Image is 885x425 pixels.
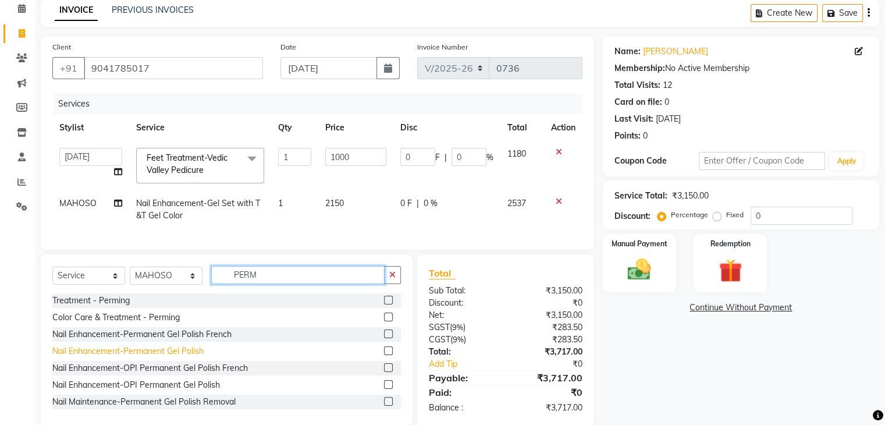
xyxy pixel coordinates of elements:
[612,239,667,249] label: Manual Payment
[751,4,818,22] button: Create New
[420,334,506,346] div: ( )
[643,130,648,142] div: 0
[643,45,708,58] a: [PERSON_NAME]
[420,321,506,334] div: ( )
[420,402,506,414] div: Balance :
[52,57,85,79] button: +91
[52,345,204,357] div: Nail Enhancement-Permanent Gel Polish
[614,155,699,167] div: Coupon Code
[420,358,520,370] a: Add Tip
[507,198,526,208] span: 2537
[614,45,641,58] div: Name:
[420,309,506,321] div: Net:
[136,198,260,221] span: Nail Enhancement-Gel Set with T&T Gel Color
[417,42,468,52] label: Invoice Number
[506,321,591,334] div: ₹283.50
[620,256,658,283] img: _cash.svg
[393,115,500,141] th: Disc
[280,42,296,52] label: Date
[506,402,591,414] div: ₹3,717.00
[420,346,506,358] div: Total:
[112,5,194,15] a: PREVIOUS INVOICES
[506,346,591,358] div: ₹3,717.00
[614,62,868,75] div: No Active Membership
[614,190,667,202] div: Service Total:
[726,210,744,220] label: Fixed
[424,197,438,210] span: 0 %
[52,328,232,341] div: Nail Enhancement-Permanent Gel Polish French
[84,57,263,79] input: Search by Name/Mobile/Email/Code
[147,153,228,175] span: Feet Treatment-Vedic Valley Pedicure
[278,198,283,208] span: 1
[52,362,248,374] div: Nail Enhancement-OPI Permanent Gel Polish French
[822,4,863,22] button: Save
[52,379,220,391] div: Nail Enhancement-OPI Permanent Gel Polish
[663,79,672,91] div: 12
[699,152,826,170] input: Enter Offer / Coupon Code
[52,42,71,52] label: Client
[712,256,749,285] img: _gift.svg
[614,210,651,222] div: Discount:
[520,358,591,370] div: ₹0
[830,153,863,170] button: Apply
[420,385,506,399] div: Paid:
[614,130,641,142] div: Points:
[664,96,669,108] div: 0
[59,198,97,208] span: MAHOSO
[429,334,450,345] span: CGST
[506,297,591,309] div: ₹0
[420,371,506,385] div: Payable:
[671,210,708,220] label: Percentage
[204,165,209,175] a: x
[507,148,526,159] span: 1180
[453,335,464,344] span: 9%
[52,396,236,408] div: Nail Maintenance-Permanent Gel Polish Removal
[605,302,877,314] a: Continue Without Payment
[452,323,463,332] span: 9%
[614,62,665,75] div: Membership:
[672,190,709,202] div: ₹3,150.00
[445,151,447,164] span: |
[420,297,506,309] div: Discount:
[325,198,344,208] span: 2150
[400,197,412,210] span: 0 F
[500,115,543,141] th: Total
[506,385,591,399] div: ₹0
[271,115,318,141] th: Qty
[506,334,591,346] div: ₹283.50
[506,309,591,321] div: ₹3,150.00
[614,79,660,91] div: Total Visits:
[544,115,582,141] th: Action
[129,115,271,141] th: Service
[656,113,681,125] div: [DATE]
[435,151,440,164] span: F
[54,93,591,115] div: Services
[429,267,456,279] span: Total
[52,295,130,307] div: Treatment - Perming
[318,115,393,141] th: Price
[710,239,751,249] label: Redemption
[506,371,591,385] div: ₹3,717.00
[52,115,129,141] th: Stylist
[52,311,180,324] div: Color Care & Treatment - Perming
[420,285,506,297] div: Sub Total:
[429,322,450,332] span: SGST
[486,151,493,164] span: %
[506,285,591,297] div: ₹3,150.00
[211,266,385,284] input: Search or Scan
[614,96,662,108] div: Card on file:
[614,113,653,125] div: Last Visit:
[417,197,419,210] span: |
